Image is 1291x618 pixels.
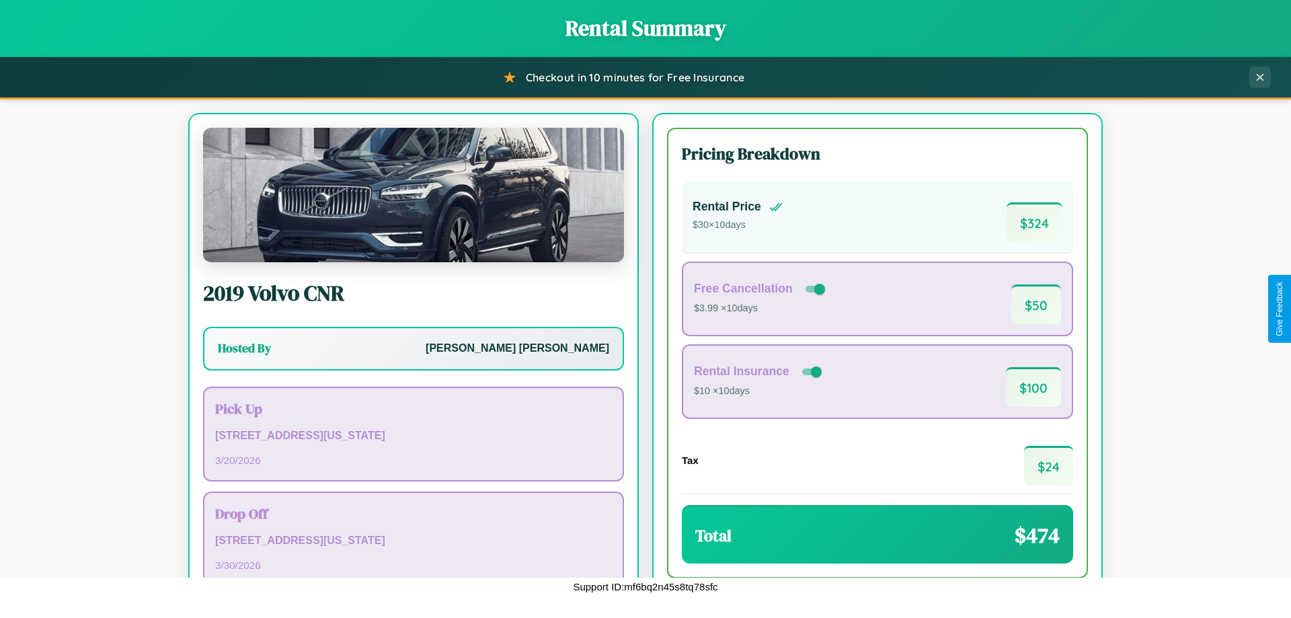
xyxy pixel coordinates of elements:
[215,426,612,446] p: [STREET_ADDRESS][US_STATE]
[682,455,699,466] h4: Tax
[13,13,1278,43] h1: Rental Summary
[682,143,1073,165] h3: Pricing Breakdown
[694,364,789,379] h4: Rental Insurance
[1275,282,1284,336] div: Give Feedback
[215,399,612,418] h3: Pick Up
[203,278,624,308] h2: 2019 Volvo CNR
[695,525,732,547] h3: Total
[215,451,612,469] p: 3 / 20 / 2026
[1007,202,1062,242] span: $ 324
[426,339,609,358] p: [PERSON_NAME] [PERSON_NAME]
[203,128,624,262] img: Volvo CNR
[526,71,744,84] span: Checkout in 10 minutes for Free Insurance
[573,578,717,596] p: Support ID: mf6bq2n45s8tq78sfc
[218,340,271,356] h3: Hosted By
[1024,446,1073,486] span: $ 24
[1006,367,1061,407] span: $ 100
[694,383,824,400] p: $10 × 10 days
[693,217,783,234] p: $ 30 × 10 days
[215,504,612,523] h3: Drop Off
[1011,284,1061,324] span: $ 50
[694,300,828,317] p: $3.99 × 10 days
[215,556,612,574] p: 3 / 30 / 2026
[1015,520,1060,550] span: $ 474
[693,200,761,214] h4: Rental Price
[694,282,793,296] h4: Free Cancellation
[215,531,612,551] p: [STREET_ADDRESS][US_STATE]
